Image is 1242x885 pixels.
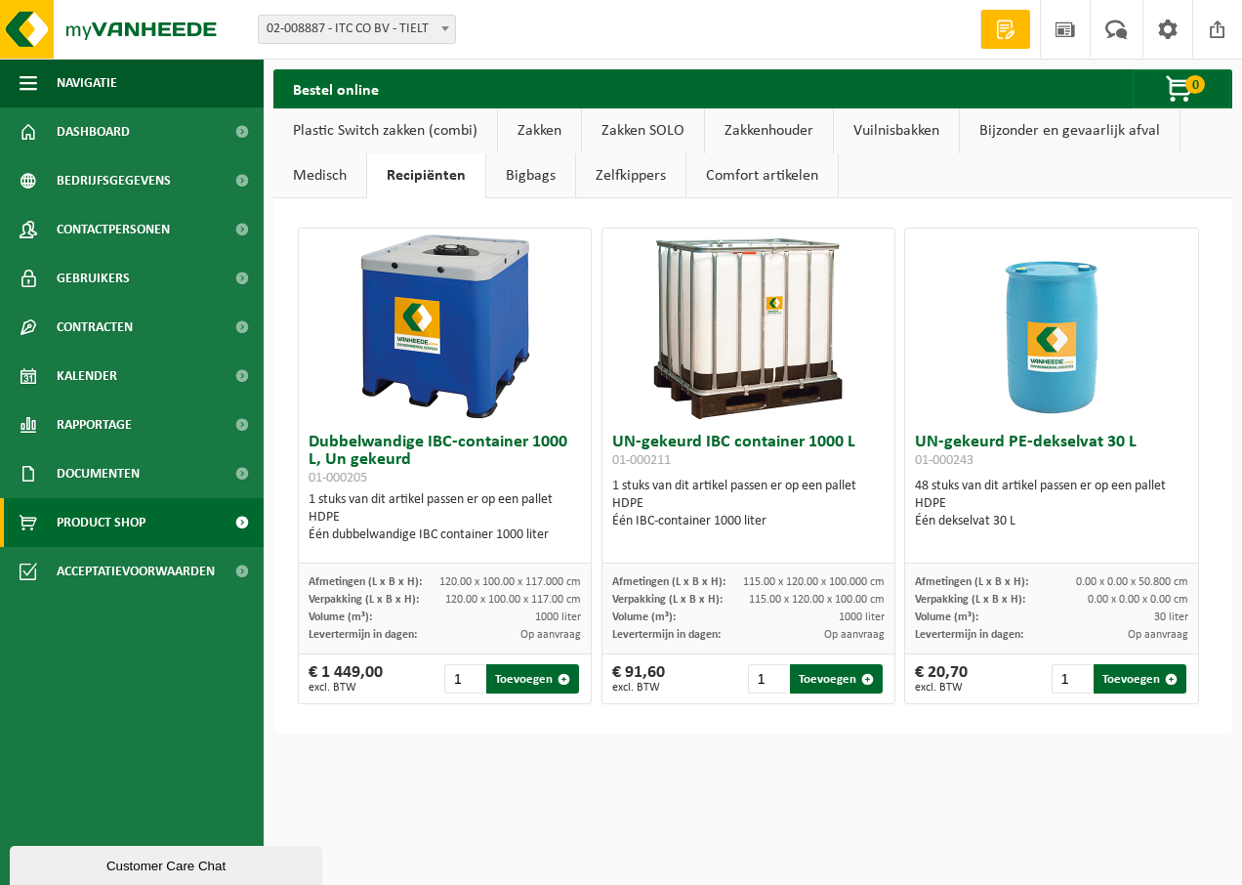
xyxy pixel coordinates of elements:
a: Bijzonder en gevaarlijk afval [960,108,1180,153]
span: Contactpersonen [57,205,170,254]
img: 01-000243 [954,229,1149,424]
span: 01-000243 [915,453,973,468]
span: Navigatie [57,59,117,107]
span: Verpakking (L x B x H): [612,594,723,606]
span: Bedrijfsgegevens [57,156,171,205]
span: 02-008887 - ITC CO BV - TIELT [258,15,456,44]
div: Één dekselvat 30 L [915,513,1187,530]
span: excl. BTW [612,682,665,694]
span: Documenten [57,449,140,498]
span: Levertermijn in dagen: [915,629,1023,641]
div: Één dubbelwandige IBC container 1000 liter [309,527,581,544]
span: Volume (m³): [915,611,978,623]
span: Volume (m³): [612,611,676,623]
span: Verpakking (L x B x H): [915,594,1025,606]
a: Zakken [498,108,581,153]
a: Zelfkippers [576,153,685,198]
div: HDPE [915,495,1187,513]
button: Toevoegen [790,664,883,694]
input: 1 [1052,664,1092,694]
input: 1 [444,664,484,694]
span: Op aanvraag [520,629,581,641]
span: Verpakking (L x B x H): [309,594,419,606]
button: Toevoegen [1094,664,1186,694]
div: 1 stuks van dit artikel passen er op een pallet [612,478,885,530]
div: HDPE [612,495,885,513]
span: Contracten [57,303,133,352]
button: Toevoegen [486,664,579,694]
h3: UN-gekeurd PE-dekselvat 30 L [915,434,1187,473]
span: Gebruikers [57,254,130,303]
h3: Dubbelwandige IBC-container 1000 L, Un gekeurd [309,434,581,486]
span: Op aanvraag [824,629,885,641]
a: Plastic Switch zakken (combi) [273,108,497,153]
span: Levertermijn in dagen: [612,629,721,641]
span: 0.00 x 0.00 x 0.00 cm [1088,594,1188,606]
span: Levertermijn in dagen: [309,629,417,641]
span: 115.00 x 120.00 x 100.00 cm [749,594,885,606]
div: Één IBC-container 1000 liter [612,513,885,530]
h3: UN-gekeurd IBC container 1000 L [612,434,885,473]
span: Op aanvraag [1128,629,1188,641]
a: Recipiënten [367,153,485,198]
span: 1000 liter [535,611,581,623]
a: Medisch [273,153,366,198]
div: € 91,60 [612,664,665,694]
span: 0.00 x 0.00 x 50.800 cm [1076,576,1188,588]
span: Dashboard [57,107,130,156]
span: Afmetingen (L x B x H): [612,576,725,588]
div: € 20,70 [915,664,968,694]
span: 120.00 x 100.00 x 117.00 cm [445,594,581,606]
span: 30 liter [1154,611,1188,623]
span: 0 [1185,75,1205,94]
span: 01-000211 [612,453,671,468]
span: 01-000205 [309,471,367,485]
span: Afmetingen (L x B x H): [309,576,422,588]
span: excl. BTW [309,682,383,694]
span: Kalender [57,352,117,400]
span: 1000 liter [839,611,885,623]
span: Rapportage [57,400,132,449]
span: Product Shop [57,498,145,547]
a: Bigbags [486,153,575,198]
span: 120.00 x 100.00 x 117.000 cm [439,576,581,588]
div: HDPE [309,509,581,527]
span: 02-008887 - ITC CO BV - TIELT [259,16,455,43]
div: 48 stuks van dit artikel passen er op een pallet [915,478,1187,530]
span: excl. BTW [915,682,968,694]
div: € 1 449,00 [309,664,383,694]
span: Volume (m³): [309,611,372,623]
span: Afmetingen (L x B x H): [915,576,1028,588]
input: 1 [748,664,788,694]
div: 1 stuks van dit artikel passen er op een pallet [309,491,581,544]
img: 01-000211 [650,229,846,424]
iframe: chat widget [10,842,326,885]
a: Zakkenhouder [705,108,833,153]
button: 0 [1133,69,1230,108]
h2: Bestel online [273,69,398,107]
a: Vuilnisbakken [834,108,959,153]
span: 115.00 x 120.00 x 100.000 cm [743,576,885,588]
span: Acceptatievoorwaarden [57,547,215,596]
a: Comfort artikelen [686,153,838,198]
a: Zakken SOLO [582,108,704,153]
img: 01-000205 [347,229,542,424]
